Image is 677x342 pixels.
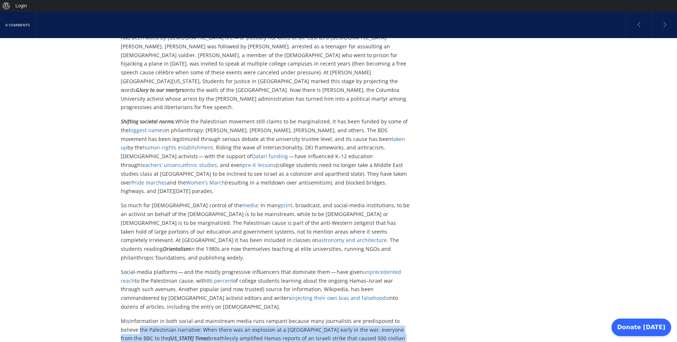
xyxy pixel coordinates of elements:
[121,268,401,284] a: unprecedented reach
[143,144,213,151] a: human-rights establishment
[121,117,411,196] p: While the Palestinian movement still claims to be marginalized, it has been funded by some of the...
[186,179,225,186] a: Women’s March
[182,161,217,168] a: ethnic studies
[121,268,411,311] p: Social-media platforms — and the mostly progressive influencers that dominate them — have given t...
[280,202,292,209] a: print
[242,202,258,209] a: media
[121,201,411,262] p: So much for [DEMOGRAPHIC_DATA] control of the : In many , broadcast, and social-media institution...
[318,237,387,244] a: astronomy and architecture
[129,127,165,134] a: biggest names
[291,294,388,301] a: injecting their own bias and falsehoods
[252,153,288,160] a: Qatari funding
[141,161,181,168] a: teachers’ unions
[169,335,208,342] em: [US_STATE] Times
[136,86,184,93] em: Glory to our martyrs
[121,118,175,125] em: Shifting societal norms.
[131,179,167,186] a: Pride marches
[207,277,233,284] a: 86 percent
[243,161,276,168] a: pre-K lessons
[163,245,190,252] em: Orientalism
